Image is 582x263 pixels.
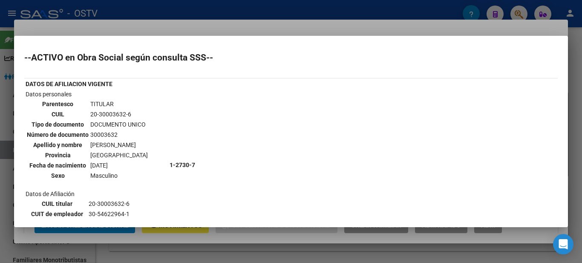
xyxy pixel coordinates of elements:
[26,150,89,160] th: Provincia
[88,209,167,219] td: 30-54622964-1
[26,130,89,139] th: Número de documento
[26,199,87,208] th: CUIL titular
[90,99,148,109] td: TITULAR
[90,150,148,160] td: [GEOGRAPHIC_DATA]
[90,171,148,180] td: Masculino
[170,162,195,168] b: 1-2730-7
[25,90,168,240] td: Datos personales Datos de Afiliación
[26,120,89,129] th: Tipo de documento
[90,120,148,129] td: DOCUMENTO UNICO
[26,161,89,170] th: Fecha de nacimiento
[88,199,167,208] td: 20-30003632-6
[26,171,89,180] th: Sexo
[553,234,573,254] div: Open Intercom Messenger
[26,140,89,150] th: Apellido y nombre
[26,110,89,119] th: CUIL
[24,53,558,62] h2: --ACTIVO en Obra Social según consulta SSS--
[26,81,112,87] b: DATOS DE AFILIACION VIGENTE
[90,130,148,139] td: 30003632
[90,110,148,119] td: 20-30003632-6
[26,99,89,109] th: Parentesco
[90,161,148,170] td: [DATE]
[26,209,87,219] th: CUIT de empleador
[90,140,148,150] td: [PERSON_NAME]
